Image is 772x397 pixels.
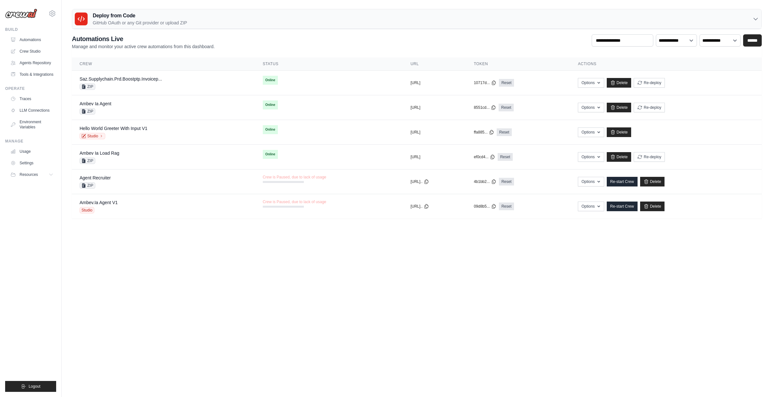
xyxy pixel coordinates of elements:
button: ffa885... [474,130,494,135]
button: Options [578,152,604,162]
span: ZIP [80,108,95,115]
button: ef0cd4... [474,154,495,160]
button: Options [578,202,604,211]
button: Re-deploy [634,103,665,112]
button: Re-deploy [634,152,665,162]
div: Build [5,27,56,32]
span: ZIP [80,83,95,90]
button: 09d8b5... [474,204,496,209]
button: 4b1bb2... [474,179,496,184]
div: Manage [5,139,56,144]
a: Reset [499,104,514,111]
a: Agent Recruiter [80,175,111,180]
a: LLM Connections [8,105,56,116]
a: Reset [499,178,514,186]
div: Operate [5,86,56,91]
a: Reset [499,203,514,210]
a: Tools & Integrations [8,69,56,80]
a: Studio [80,133,105,139]
h2: Automations Live [72,34,215,43]
button: Options [578,78,604,88]
th: Actions [570,57,762,71]
button: Options [578,103,604,112]
a: Hello World Greeter With Input V1 [80,126,147,131]
span: ZIP [80,182,95,189]
a: Reset [498,153,513,161]
span: Logout [29,384,40,389]
span: Online [263,100,278,109]
a: Re-start Crew [607,177,638,186]
a: Agents Repository [8,58,56,68]
a: Delete [607,127,631,137]
a: Environment Variables [8,117,56,132]
span: Crew is Paused, due to lack of usage [263,199,326,204]
button: Resources [8,169,56,180]
a: Delete [640,202,665,211]
button: 10717d... [474,80,496,85]
a: Re-start Crew [607,202,638,211]
span: Online [263,76,278,85]
a: Crew Studio [8,46,56,56]
p: GitHub OAuth or any Git provider or upload ZIP [93,20,187,26]
span: Resources [20,172,38,177]
button: Re-deploy [634,78,665,88]
a: Ambev.Ia Agent V1 [80,200,118,205]
a: Reset [499,79,514,87]
a: Settings [8,158,56,168]
a: Traces [8,94,56,104]
a: Ambev Ia Agent [80,101,111,106]
a: Delete [640,177,665,186]
a: Saz.Supplychain.Prd.Boostptp.Invoicep... [80,76,162,82]
h3: Deploy from Code [93,12,187,20]
span: Crew is Paused, due to lack of usage [263,175,326,180]
button: Options [578,177,604,186]
a: Reset [497,128,512,136]
span: Studio [80,207,94,213]
span: Online [263,125,278,134]
button: 8551cd... [474,105,496,110]
a: Delete [607,78,631,88]
a: Usage [8,146,56,157]
th: URL [403,57,466,71]
th: Crew [72,57,255,71]
p: Manage and monitor your active crew automations from this dashboard. [72,43,215,50]
button: Logout [5,381,56,392]
img: Logo [5,9,37,18]
a: Ambev Ia Load Rag [80,151,119,156]
a: Delete [607,103,631,112]
span: Online [263,150,278,159]
a: Automations [8,35,56,45]
th: Token [466,57,570,71]
span: ZIP [80,158,95,164]
th: Status [255,57,403,71]
a: Delete [607,152,631,162]
button: Options [578,127,604,137]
